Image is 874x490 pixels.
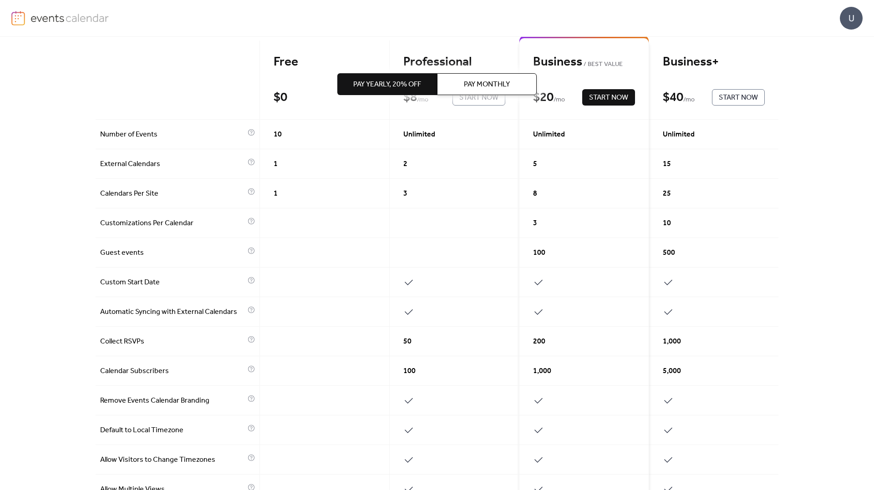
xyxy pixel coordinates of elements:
[533,366,551,377] span: 1,000
[533,188,537,199] span: 8
[712,89,765,106] button: Start Now
[663,159,671,170] span: 15
[533,90,554,106] div: $ 20
[533,129,565,140] span: Unlimited
[719,92,758,103] span: Start Now
[663,336,681,347] span: 1,000
[533,159,537,170] span: 5
[533,248,545,258] span: 100
[100,307,245,318] span: Automatic Syncing with External Calendars
[100,425,245,436] span: Default to Local Timezone
[100,395,245,406] span: Remove Events Calendar Branding
[403,336,412,347] span: 50
[100,159,245,170] span: External Calendars
[840,7,863,30] div: U
[663,218,671,229] span: 10
[533,54,635,70] div: Business
[30,11,109,25] img: logo-type
[437,73,537,95] button: Pay Monthly
[464,79,510,90] span: Pay Monthly
[100,277,245,288] span: Custom Start Date
[663,129,695,140] span: Unlimited
[589,92,628,103] span: Start Now
[100,248,245,258] span: Guest events
[100,188,245,199] span: Calendars Per Site
[533,218,537,229] span: 3
[533,336,545,347] span: 200
[582,59,623,70] span: BEST VALUE
[100,218,245,229] span: Customizations Per Calendar
[663,366,681,377] span: 5,000
[554,95,565,106] span: / mo
[403,159,407,170] span: 2
[100,336,245,347] span: Collect RSVPs
[274,54,376,70] div: Free
[274,90,287,106] div: $ 0
[100,129,245,140] span: Number of Events
[274,159,278,170] span: 1
[274,188,278,199] span: 1
[663,90,683,106] div: $ 40
[403,366,416,377] span: 100
[663,54,765,70] div: Business+
[663,188,671,199] span: 25
[353,79,421,90] span: Pay Yearly, 20% off
[100,366,245,377] span: Calendar Subscribers
[403,129,435,140] span: Unlimited
[11,11,25,25] img: logo
[100,455,245,465] span: Allow Visitors to Change Timezones
[582,89,635,106] button: Start Now
[337,73,437,95] button: Pay Yearly, 20% off
[663,248,675,258] span: 500
[403,188,407,199] span: 3
[683,95,695,106] span: / mo
[274,129,282,140] span: 10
